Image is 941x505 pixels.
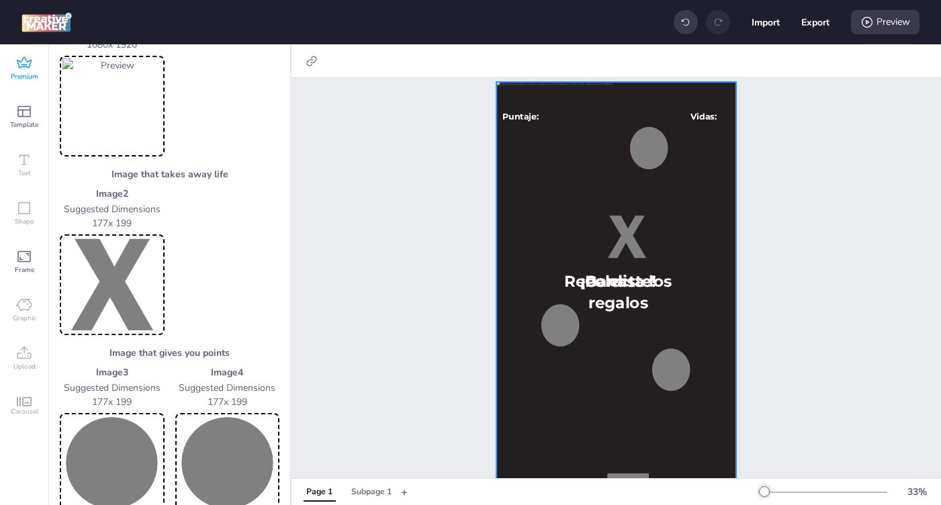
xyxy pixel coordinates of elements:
[752,8,780,36] button: Import
[801,8,830,36] button: Export
[401,480,408,504] button: +
[60,38,165,52] p: 1080 x 1920
[11,406,38,417] span: Carousel
[565,271,672,312] span: Recolecta los regalos
[851,10,920,34] div: Preview
[60,216,165,230] p: 177 x 199
[351,486,392,498] div: Subpage 1
[11,71,38,82] span: Premium
[297,480,401,504] div: Tabs
[15,265,34,275] span: Frame
[306,486,332,498] div: Page 1
[60,167,279,181] h3: Image that takes away life
[502,111,539,122] span: Puntaje:
[175,381,280,395] p: Suggested Dimensions
[60,187,165,201] p: Image 2
[60,395,165,409] p: 177 x 199
[60,202,165,216] p: Suggested Dimensions
[60,346,279,360] h3: Image that gives you points
[175,395,280,409] p: 177 x 199
[15,216,34,227] span: Shape
[13,313,36,324] span: Graphic
[60,365,165,379] p: Image 3
[18,168,31,179] span: Text
[901,485,933,499] div: 33 %
[21,12,72,32] img: logo Creative Maker
[60,381,165,395] p: Suggested Dimensions
[62,58,162,154] img: Preview
[10,120,38,130] span: Template
[13,361,36,372] span: Upload
[690,111,717,122] span: Vidas:
[62,237,162,332] img: Preview
[175,365,280,379] p: Image 4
